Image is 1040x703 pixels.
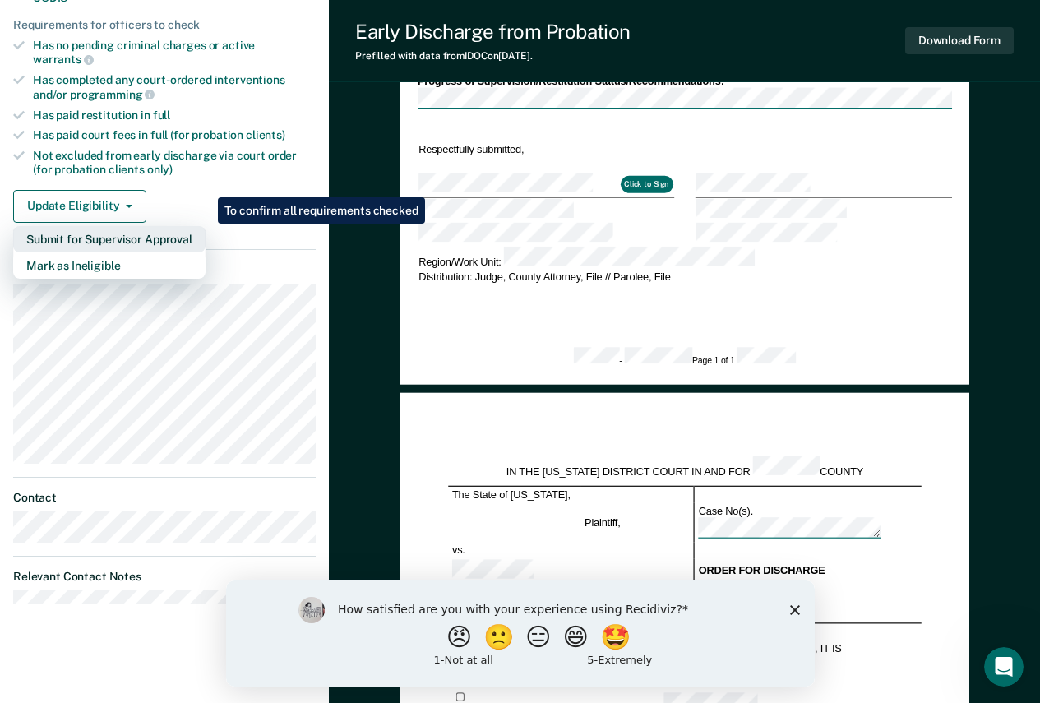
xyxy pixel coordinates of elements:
[33,53,94,66] span: warrants
[580,502,694,543] td: Plaintiff,
[448,487,580,503] td: The State of [US_STATE],
[448,643,922,666] div: Upon the recommendation of the [US_STATE] Department of Corrections (IDOC), IT IS [PERSON_NAME] O...
[984,647,1024,687] iframe: Intercom live chat
[355,20,631,44] div: Early Discharge from Probation
[226,580,815,687] iframe: Survey by Kim from Recidiviz
[448,456,922,479] div: IN THE [US_STATE] DISTRICT COURT IN AND FOR COUNTY
[13,226,206,252] button: Submit for Supervisor Approval
[694,502,921,543] td: Case No(s).
[13,570,316,584] dt: Relevant Contact Notes
[33,73,316,101] div: Has completed any court-ordered interventions and/or
[13,491,316,505] dt: Contact
[13,190,146,223] button: Update Eligibility
[694,583,921,608] td: FROM PROBATION
[246,128,285,141] span: clients)
[33,149,316,177] div: Not excluded from early discharge via court order (for probation clients
[13,252,206,279] button: Mark as Ineligible
[905,27,1014,54] button: Download Form
[417,141,673,157] td: Respectfully submitted,
[153,109,170,122] span: full
[33,109,316,123] div: Has paid restitution in
[694,558,921,583] td: ORDER FOR DISCHARGE
[147,163,173,176] span: only)
[417,246,951,284] td: Region/Work Unit: Distribution: Judge, County Attorney, File // Parolee, File
[573,348,795,368] div: - Page 1 of 1
[448,543,580,558] td: vs.
[13,18,316,32] div: Requirements for officers to check
[33,39,316,67] div: Has no pending criminal charges or active
[620,176,673,192] button: Click to Sign
[70,88,155,101] span: programming
[355,50,631,62] div: Prefilled with data from IDOC on [DATE] .
[33,128,316,142] div: Has paid court fees in full (for probation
